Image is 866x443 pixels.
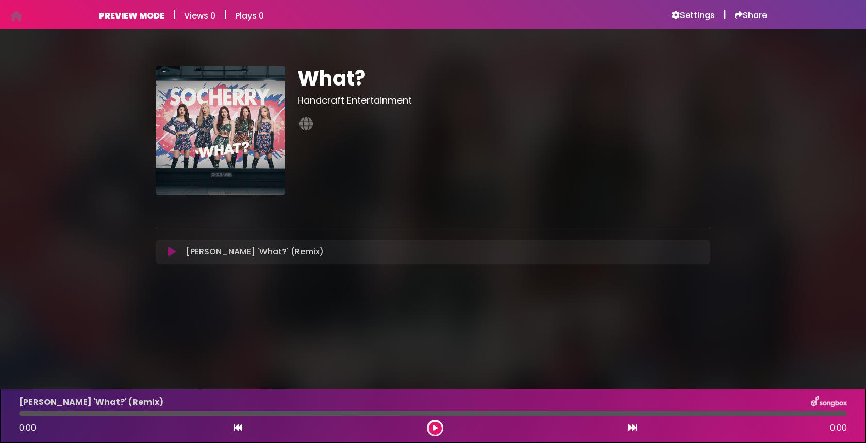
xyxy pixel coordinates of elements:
h3: Handcraft Entertainment [297,95,710,106]
h1: What? [297,66,710,91]
h5: | [173,8,176,21]
a: Settings [672,10,715,21]
h6: PREVIEW MODE [99,11,164,21]
h6: Views 0 [184,11,215,21]
h5: | [723,8,726,21]
h6: Plays 0 [235,11,264,21]
img: zIoAjpynRSes32RYkkZJ [156,66,285,195]
a: Share [735,10,767,21]
p: [PERSON_NAME] 'What?' (Remix) [186,246,324,258]
h5: | [224,8,227,21]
